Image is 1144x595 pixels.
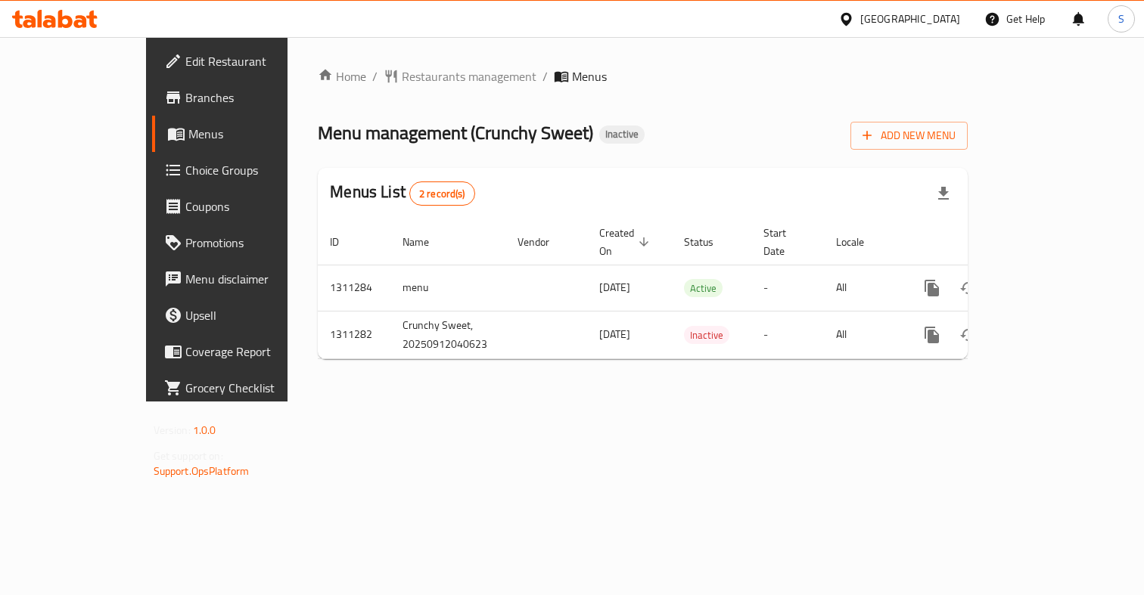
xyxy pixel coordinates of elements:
[950,317,987,353] button: Change Status
[152,152,337,188] a: Choice Groups
[409,181,475,206] div: Total records count
[318,67,968,85] nav: breadcrumb
[751,265,824,311] td: -
[185,161,325,179] span: Choice Groups
[154,446,223,466] span: Get support on:
[152,370,337,406] a: Grocery Checklist
[185,379,325,397] span: Grocery Checklist
[185,52,325,70] span: Edit Restaurant
[185,306,325,324] span: Upsell
[152,188,337,225] a: Coupons
[925,175,962,212] div: Export file
[860,11,960,27] div: [GEOGRAPHIC_DATA]
[185,88,325,107] span: Branches
[402,67,536,85] span: Restaurants management
[188,125,325,143] span: Menus
[684,326,729,344] div: Inactive
[390,265,505,311] td: menu
[824,265,902,311] td: All
[185,342,325,361] span: Coverage Report
[914,270,950,306] button: more
[950,270,987,306] button: Change Status
[599,126,645,144] div: Inactive
[152,43,337,79] a: Edit Restaurant
[914,317,950,353] button: more
[185,234,325,252] span: Promotions
[572,67,607,85] span: Menus
[154,420,191,440] span: Version:
[684,327,729,344] span: Inactive
[599,277,630,297] span: [DATE]
[152,79,337,116] a: Branches
[318,265,390,311] td: 1311284
[836,233,884,251] span: Locale
[403,233,449,251] span: Name
[599,128,645,141] span: Inactive
[185,270,325,288] span: Menu disclaimer
[384,67,536,85] a: Restaurants management
[902,219,1071,265] th: Actions
[599,224,654,260] span: Created On
[152,261,337,297] a: Menu disclaimer
[185,197,325,215] span: Coupons
[684,279,723,297] div: Active
[152,333,337,370] a: Coverage Report
[152,297,337,333] a: Upsell
[863,126,956,145] span: Add New Menu
[193,420,216,440] span: 1.0.0
[824,311,902,358] td: All
[154,461,250,481] a: Support.OpsPlatform
[410,187,474,201] span: 2 record(s)
[1118,11,1124,27] span: S
[763,224,806,260] span: Start Date
[318,311,390,358] td: 1311282
[751,311,824,358] td: -
[390,311,505,358] td: Crunchy Sweet, 20250912040623
[330,233,359,251] span: ID
[318,67,366,85] a: Home
[684,280,723,297] span: Active
[599,324,630,344] span: [DATE]
[152,225,337,261] a: Promotions
[318,219,1071,359] table: enhanced table
[318,116,593,150] span: Menu management ( Crunchy Sweet )
[542,67,548,85] li: /
[518,233,569,251] span: Vendor
[152,116,337,152] a: Menus
[330,181,474,206] h2: Menus List
[684,233,733,251] span: Status
[372,67,378,85] li: /
[850,122,968,150] button: Add New Menu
